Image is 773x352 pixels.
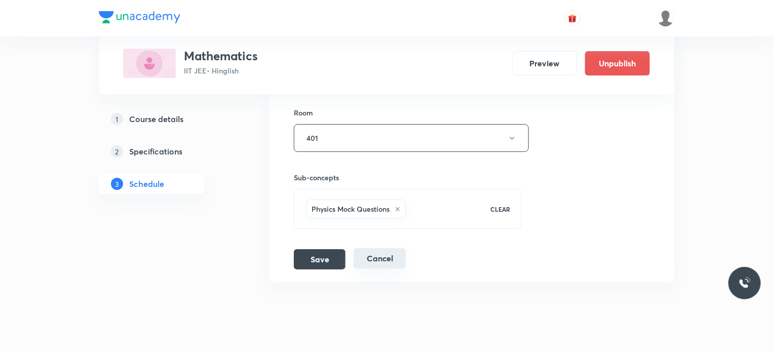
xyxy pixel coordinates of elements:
[111,178,123,190] p: 3
[129,113,183,125] h5: Course details
[294,124,529,152] button: 401
[111,113,123,125] p: 1
[585,51,650,75] button: Unpublish
[512,51,577,75] button: Preview
[564,10,581,26] button: avatar
[129,145,182,158] h5: Specifications
[491,205,511,214] p: CLEAR
[312,204,390,214] h6: Physics Mock Questions
[294,249,345,269] button: Save
[129,178,164,190] h5: Schedule
[657,10,674,27] img: Dhirendra singh
[123,49,176,78] img: D741ECB2-202C-4687-A8F3-90D4506EBB52_plus.png
[184,49,258,63] h3: Mathematics
[184,65,258,76] p: IIT JEE • Hinglish
[568,14,577,23] img: avatar
[99,141,237,162] a: 2Specifications
[294,172,521,183] h6: Sub-concepts
[111,145,123,158] p: 2
[99,11,180,23] img: Company Logo
[99,11,180,26] a: Company Logo
[739,277,751,289] img: ttu
[99,109,237,129] a: 1Course details
[354,248,406,268] button: Cancel
[294,107,313,118] h6: Room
